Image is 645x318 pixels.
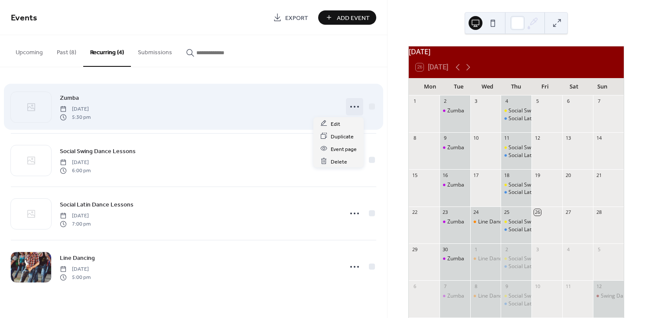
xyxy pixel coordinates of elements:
[60,147,136,156] span: Social Swing Dance Lessons
[470,218,501,226] div: Line Dancing
[473,78,502,95] div: Wed
[9,35,50,66] button: Upcoming
[534,98,541,105] div: 5
[331,157,347,166] span: Delete
[447,255,464,262] div: Zumba
[60,200,134,210] a: Social Latin Dance Lessons
[501,300,531,308] div: Social Latin Dance Lessons
[331,119,340,128] span: Edit
[440,181,470,189] div: Zumba
[318,10,376,25] button: Add Event
[60,253,95,263] a: Line Dancing
[473,283,479,289] div: 8
[447,144,464,151] div: Zumba
[534,135,541,141] div: 12
[596,283,602,289] div: 12
[501,263,531,270] div: Social Latin Dance Lessons
[60,167,91,174] span: 6:00 pm
[534,283,541,289] div: 10
[409,46,624,57] div: [DATE]
[411,172,418,178] div: 15
[534,209,541,216] div: 26
[596,209,602,216] div: 28
[508,152,573,159] div: Social Latin Dance Lessons
[60,113,91,121] span: 5:30 pm
[473,209,479,216] div: 24
[593,292,624,300] div: Swing Dance in the Parklands
[473,135,479,141] div: 10
[565,135,571,141] div: 13
[83,35,131,67] button: Recurring (4)
[503,209,510,216] div: 25
[478,255,509,262] div: Line Dancing
[131,35,179,66] button: Submissions
[565,283,571,289] div: 11
[501,107,531,115] div: Social Swing Dance Lessons
[531,78,559,95] div: Fri
[501,115,531,122] div: Social Latin Dance Lessons
[60,159,91,167] span: [DATE]
[440,144,470,151] div: Zumba
[440,292,470,300] div: Zumba
[447,218,464,226] div: Zumba
[596,98,602,105] div: 7
[501,181,531,189] div: Social Swing Dance Lessons
[416,78,444,95] div: Mon
[478,218,509,226] div: Line Dancing
[60,93,79,103] a: Zumba
[503,135,510,141] div: 11
[60,200,134,210] span: Social Latin Dance Lessons
[447,107,464,115] div: Zumba
[596,246,602,252] div: 5
[596,135,602,141] div: 14
[267,10,315,25] a: Export
[565,209,571,216] div: 27
[60,273,91,281] span: 5:00 pm
[596,172,602,178] div: 21
[440,218,470,226] div: Zumba
[534,246,541,252] div: 3
[331,132,354,141] span: Duplicate
[534,172,541,178] div: 19
[473,246,479,252] div: 1
[60,212,91,220] span: [DATE]
[440,255,470,262] div: Zumba
[442,209,449,216] div: 23
[508,292,576,300] div: Social Swing Dance Lessons
[411,135,418,141] div: 8
[60,94,79,103] span: Zumba
[501,226,531,233] div: Social Latin Dance Lessons
[508,263,573,270] div: Social Latin Dance Lessons
[470,255,501,262] div: Line Dancing
[508,226,573,233] div: Social Latin Dance Lessons
[60,254,95,263] span: Line Dancing
[60,220,91,228] span: 7:00 pm
[503,246,510,252] div: 2
[565,172,571,178] div: 20
[442,98,449,105] div: 2
[508,181,576,189] div: Social Swing Dance Lessons
[50,35,83,66] button: Past (8)
[501,292,531,300] div: Social Swing Dance Lessons
[411,283,418,289] div: 6
[508,115,573,122] div: Social Latin Dance Lessons
[331,144,357,154] span: Event page
[473,172,479,178] div: 17
[442,246,449,252] div: 30
[473,98,479,105] div: 3
[559,78,588,95] div: Sat
[503,172,510,178] div: 18
[508,107,576,115] div: Social Swing Dance Lessons
[411,209,418,216] div: 22
[444,78,473,95] div: Tue
[60,146,136,156] a: Social Swing Dance Lessons
[501,255,531,262] div: Social Swing Dance Lessons
[447,292,464,300] div: Zumba
[508,255,576,262] div: Social Swing Dance Lessons
[501,144,531,151] div: Social Swing Dance Lessons
[508,300,573,308] div: Social Latin Dance Lessons
[442,135,449,141] div: 9
[508,189,573,196] div: Social Latin Dance Lessons
[285,13,308,23] span: Export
